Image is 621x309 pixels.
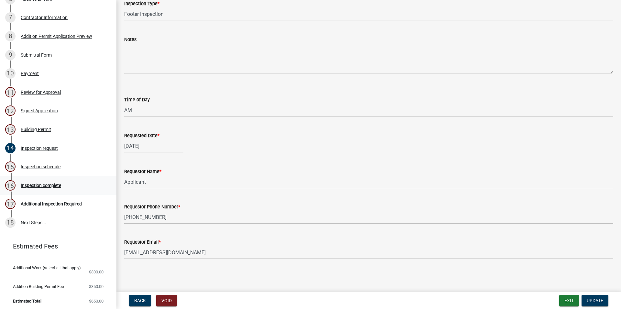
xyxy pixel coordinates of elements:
[89,284,103,289] span: $350.00
[124,2,159,6] label: Inspection Type
[21,183,61,188] div: Inspection complete
[5,199,16,209] div: 17
[21,202,82,206] div: Additional Inspection Required
[13,266,81,270] span: Additional Work (select all that apply)
[21,90,61,94] div: Review for Approval
[587,298,603,303] span: Update
[5,68,16,79] div: 10
[5,124,16,135] div: 13
[582,295,608,306] button: Update
[21,53,52,57] div: Submittal Form
[5,161,16,172] div: 15
[134,298,146,303] span: Back
[21,127,51,132] div: Building Permit
[156,295,177,306] button: Void
[21,15,68,20] div: Contractor Information
[559,295,579,306] button: Exit
[124,240,161,245] label: Requestor Email
[5,105,16,116] div: 12
[21,146,58,150] div: Inspection request
[21,108,58,113] div: Signed Application
[89,270,103,274] span: $300.00
[5,12,16,23] div: 7
[13,299,41,303] span: Estimated Total
[5,50,16,60] div: 9
[13,284,64,289] span: Addition Building Permit Fee
[5,31,16,41] div: 8
[21,34,92,39] div: Addition Permit Application Preview
[124,170,161,174] label: Requestor Name
[124,134,159,138] label: Requested Date
[124,98,150,102] label: Time of Day
[124,205,180,209] label: Requestor Phone Number
[21,71,39,76] div: Payment
[5,240,106,253] a: Estimated Fees
[5,87,16,97] div: 11
[5,180,16,191] div: 16
[21,164,60,169] div: Inspection schedule
[5,143,16,153] div: 14
[124,38,136,42] label: Notes
[89,299,103,303] span: $650.00
[5,217,16,228] div: 18
[129,295,151,306] button: Back
[124,139,183,153] input: mm/dd/yyyy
